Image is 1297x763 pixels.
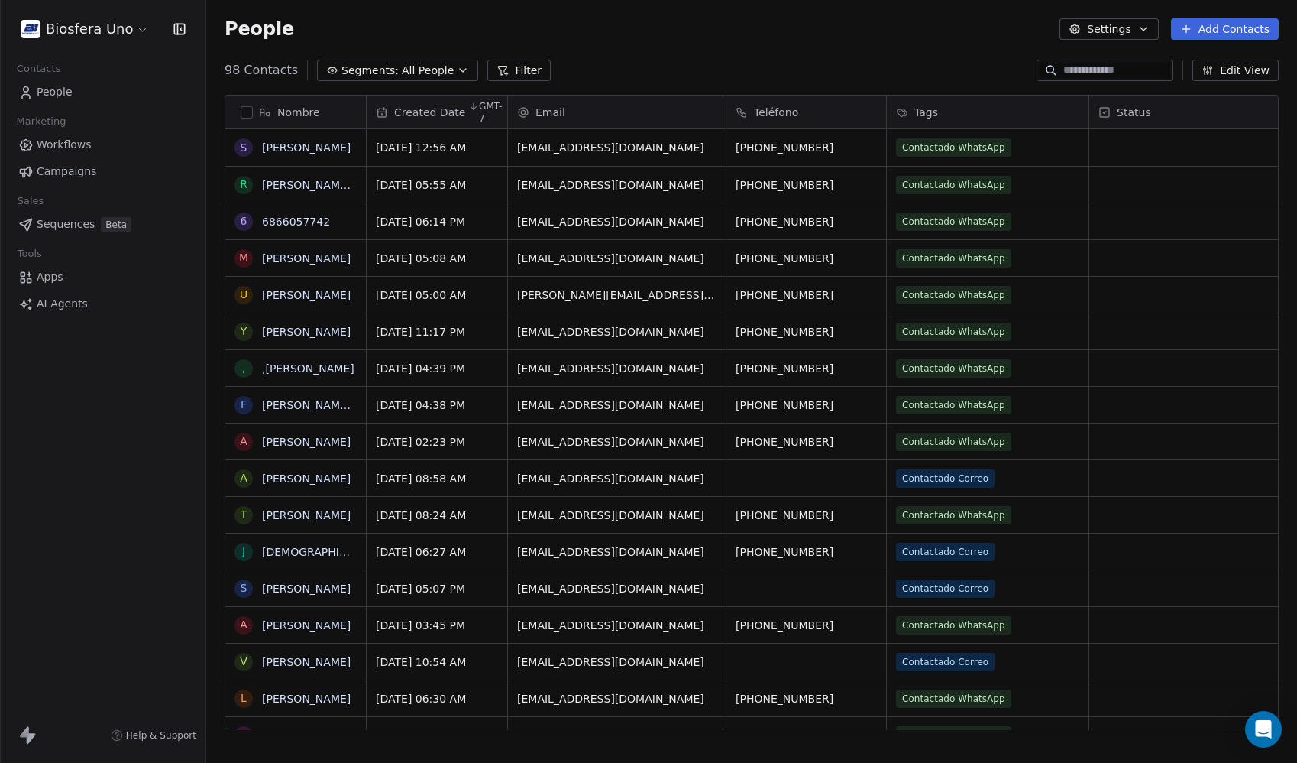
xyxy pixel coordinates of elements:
span: Status [1117,105,1151,120]
span: Contactado WhatsApp [896,690,1011,708]
span: Contactado WhatsApp [896,213,1011,231]
div: L [241,690,247,706]
span: [EMAIL_ADDRESS][DOMAIN_NAME] [517,544,716,560]
a: [PERSON_NAME] [262,583,351,595]
span: Teléfono [754,105,798,120]
span: [PHONE_NUMBER] [736,361,877,376]
span: Help & Support [126,729,196,742]
span: Contactado Correo [896,580,995,598]
span: [PHONE_NUMBER] [736,214,877,229]
span: Contactado WhatsApp [896,249,1011,268]
div: grid [225,129,367,730]
span: People [225,18,294,41]
a: [PERSON_NAME] [262,436,351,448]
span: [DATE] 08:24 AM [376,508,498,523]
div: F [241,397,247,413]
span: [EMAIL_ADDRESS][DOMAIN_NAME] [517,251,716,266]
span: [PHONE_NUMBER] [736,287,877,303]
span: Nombre [277,105,320,120]
span: [EMAIL_ADDRESS][DOMAIN_NAME] [517,434,716,450]
div: R [240,177,247,193]
span: Contactado WhatsApp [896,138,1011,157]
div: A [240,617,247,633]
span: [EMAIL_ADDRESS][DOMAIN_NAME] [517,618,716,633]
span: All People [402,63,454,79]
span: [DATE] 06:27 AM [376,544,498,560]
span: Segments: [341,63,399,79]
a: [PERSON_NAME] [262,509,351,521]
div: A [240,433,247,450]
span: [PHONE_NUMBER] [736,618,877,633]
button: Add Contacts [1171,18,1279,40]
button: Settings [1059,18,1158,40]
span: [EMAIL_ADDRESS][DOMAIN_NAME] [517,654,716,670]
span: Contactado WhatsApp [896,616,1011,635]
span: [DATE] 03:21 AM [376,728,498,743]
span: Marketing [10,110,73,133]
span: [DATE] 06:14 PM [376,214,498,229]
span: Biosfera Uno [46,19,133,39]
span: Tools [11,242,48,265]
span: Contactado WhatsApp [896,506,1011,524]
div: Tags [887,96,1088,128]
span: [PHONE_NUMBER] [736,728,877,743]
span: [PHONE_NUMBER] [736,544,877,560]
span: [EMAIL_ADDRESS][DOMAIN_NAME] [517,140,716,155]
span: [EMAIL_ADDRESS][DOMAIN_NAME] [517,324,716,339]
div: S [241,580,247,596]
a: [PERSON_NAME] [PERSON_NAME] [262,179,443,191]
span: [PERSON_NAME][EMAIL_ADDRESS][DOMAIN_NAME] [517,287,716,303]
span: [PHONE_NUMBER] [736,251,877,266]
div: J [242,544,245,560]
a: [PERSON_NAME] [262,289,351,301]
a: AI Agents [12,291,193,317]
a: [PERSON_NAME] [262,656,351,668]
span: [PHONE_NUMBER] [736,398,877,413]
a: ,[PERSON_NAME] [262,362,354,375]
a: Help & Support [111,729,196,742]
span: [DATE] 05:00 AM [376,287,498,303]
button: Edit View [1192,60,1279,81]
span: Contactado WhatsApp [896,396,1011,414]
span: Contactado Correo [896,469,995,488]
div: M [239,250,248,266]
span: [DATE] 08:58 AM [376,471,498,486]
span: Tags [914,105,938,120]
a: 6866057742 [262,216,330,228]
div: Y [241,323,247,339]
a: Apps [12,265,193,290]
span: [EMAIL_ADDRESS][DOMAIN_NAME] [517,361,716,376]
span: Email [535,105,565,120]
span: [EMAIL_ADDRESS][DOMAIN_NAME] [517,471,716,486]
div: R [240,727,247,743]
span: [EMAIL_ADDRESS][DOMAIN_NAME] [517,691,716,706]
span: [DATE] 04:39 PM [376,361,498,376]
span: [PHONE_NUMBER] [736,434,877,450]
span: AI Agents [37,296,88,312]
span: [DATE] 03:45 PM [376,618,498,633]
a: People [12,80,193,105]
a: [PERSON_NAME] [262,252,351,265]
span: [DATE] 05:07 PM [376,581,498,596]
span: Contactado WhatsApp [896,359,1011,378]
a: [DEMOGRAPHIC_DATA][PERSON_NAME] [262,546,472,558]
span: [DATE] 05:55 AM [376,177,498,193]
span: [EMAIL_ADDRESS][DOMAIN_NAME] [517,177,716,193]
div: Open Intercom Messenger [1245,711,1282,748]
div: A [240,470,247,486]
button: Filter [487,60,551,81]
button: Biosfera Uno [18,16,152,42]
span: [PHONE_NUMBER] [736,140,877,155]
span: Contactado Correo [896,653,995,671]
a: SequencesBeta [12,212,193,237]
div: T [241,507,247,523]
a: Workflows [12,132,193,157]
span: [DATE] 12:56 AM [376,140,498,155]
span: [PHONE_NUMBER] [736,177,877,193]
span: [EMAIL_ADDRESS][DOMAIN_NAME] [517,214,716,229]
div: Nombre [225,96,366,128]
span: [DATE] 11:17 PM [376,324,498,339]
div: Created DateGMT-7 [367,96,507,128]
span: [EMAIL_ADDRESS][DOMAIN_NAME] [517,581,716,596]
span: Apps [37,269,63,285]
